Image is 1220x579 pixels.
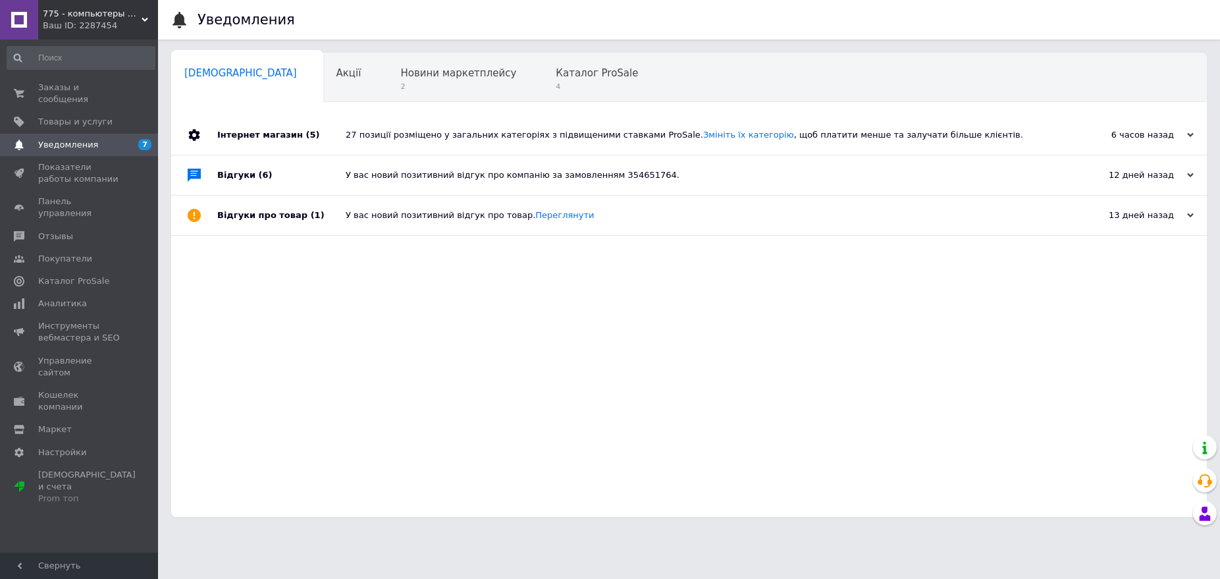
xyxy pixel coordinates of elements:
[43,20,158,32] div: Ваш ID: 2287454
[38,389,122,413] span: Кошелек компании
[7,46,155,70] input: Поиск
[38,320,122,344] span: Инструменты вебмастера и SEO
[38,161,122,185] span: Показатели работы компании
[336,67,361,79] span: Акції
[535,210,594,220] a: Переглянути
[38,116,113,128] span: Товары и услуги
[38,82,122,105] span: Заказы и сообщения
[38,424,72,435] span: Маркет
[556,67,638,79] span: Каталог ProSale
[38,231,73,242] span: Отзывы
[305,130,319,140] span: (5)
[38,355,122,379] span: Управление сайтом
[346,129,1062,141] div: 27 позиції розміщено у загальних категоріях з підвищеними ставками ProSale. , щоб платити менше т...
[38,196,122,219] span: Панель управления
[138,139,151,150] span: 7
[43,8,142,20] span: 775 - компьютеры из Европы
[1062,129,1194,141] div: 6 часов назад
[38,139,98,151] span: Уведомления
[38,493,136,505] div: Prom топ
[198,12,295,28] h1: Уведомления
[38,469,136,505] span: [DEMOGRAPHIC_DATA] и счета
[400,67,516,79] span: Новини маркетплейсу
[217,155,346,195] div: Відгуки
[217,115,346,155] div: Інтернет магазин
[346,169,1062,181] div: У вас новий позитивний відгук про компанію за замовленням 354651764.
[38,275,109,287] span: Каталог ProSale
[1062,169,1194,181] div: 12 дней назад
[184,67,297,79] span: [DEMOGRAPHIC_DATA]
[346,209,1062,221] div: У вас новий позитивний відгук про товар.
[1062,209,1194,221] div: 13 дней назад
[311,210,325,220] span: (1)
[259,170,273,180] span: (6)
[38,298,87,310] span: Аналитика
[556,82,638,92] span: 4
[38,253,92,265] span: Покупатели
[38,447,86,458] span: Настройки
[217,196,346,235] div: Відгуки про товар
[703,130,794,140] a: Змініть їх категорію
[400,82,516,92] span: 2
